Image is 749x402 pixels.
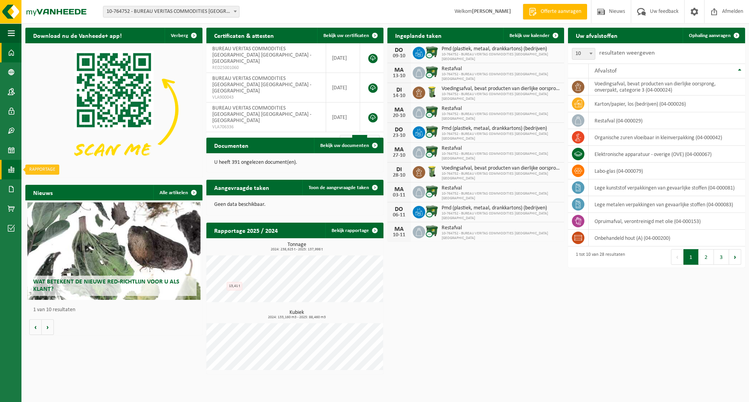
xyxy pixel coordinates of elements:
[227,282,242,290] div: 13,41 t
[425,225,438,238] img: WB-1100-CU
[391,153,407,158] div: 27-10
[425,46,438,59] img: WB-1100-CU
[442,126,561,132] span: Pmd (plastiek, metaal, drankkartons) (bedrijven)
[391,232,407,238] div: 10-11
[309,185,369,190] span: Toon de aangevraagde taken
[391,186,407,193] div: MA
[442,86,561,92] span: Voedingsafval, bevat producten van dierlijke oorsprong, onverpakt, categorie 3
[103,6,240,18] span: 10-764752 - BUREAU VERITAS COMMODITIES ANTWERP NV - ANTWERPEN
[165,28,202,43] button: Verberg
[425,205,438,218] img: WB-1100-CU
[589,196,745,213] td: lege metalen verpakkingen van gevaarlijke stoffen (04-000083)
[33,279,179,292] span: Wat betekent de nieuwe RED-richtlijn voor u als klant?
[589,112,745,129] td: restafval (04-000029)
[314,138,383,153] a: Bekijk uw documenten
[683,28,744,43] a: Ophaling aanvragen
[503,28,563,43] a: Bekijk uw kalender
[391,93,407,99] div: 14-10
[391,133,407,138] div: 23-10
[206,223,286,238] h2: Rapportage 2025 / 2024
[442,106,561,112] span: Restafval
[442,92,561,101] span: 10-764752 - BUREAU VERITAS COMMODITIES [GEOGRAPHIC_DATA] [GEOGRAPHIC_DATA]
[212,65,320,71] span: RED25001060
[699,249,714,265] button: 2
[425,85,438,99] img: WB-0140-HPE-GN-50
[425,66,438,79] img: WB-1100-CU
[214,160,376,165] p: U heeft 391 ongelezen document(en).
[391,113,407,119] div: 20-10
[212,94,320,101] span: VLA900043
[572,48,595,60] span: 10
[326,103,360,132] td: [DATE]
[425,165,438,178] img: WB-0140-HPE-GN-50
[442,112,561,121] span: 10-764752 - BUREAU VERITAS COMMODITIES [GEOGRAPHIC_DATA] [GEOGRAPHIC_DATA]
[425,105,438,119] img: WB-1100-CU
[25,28,130,43] h2: Download nu de Vanheede+ app!
[42,319,54,335] button: Volgende
[442,165,561,172] span: Voedingsafval, bevat producten van dierlijke oorsprong, onverpakt, categorie 3
[589,163,745,179] td: labo-glas (04-000079)
[589,78,745,96] td: voedingsafval, bevat producten van dierlijke oorsprong, onverpakt, categorie 3 (04-000024)
[442,191,561,201] span: 10-764752 - BUREAU VERITAS COMMODITIES [GEOGRAPHIC_DATA] [GEOGRAPHIC_DATA]
[572,48,595,59] span: 10
[442,185,561,191] span: Restafval
[589,179,745,196] td: lege kunststof verpakkingen van gevaarlijke stoffen (04-000081)
[568,28,625,43] h2: Uw afvalstoffen
[206,180,277,195] h2: Aangevraagde taken
[391,87,407,93] div: DI
[171,33,188,38] span: Verberg
[212,46,311,64] span: BUREAU VERITAS COMMODITIES [GEOGRAPHIC_DATA] [GEOGRAPHIC_DATA] - [GEOGRAPHIC_DATA]
[214,202,376,207] p: Geen data beschikbaar.
[425,185,438,198] img: WB-1100-CU
[206,28,282,43] h2: Certificaten & attesten
[589,230,745,246] td: onbehandeld hout (A) (04-000200)
[210,242,383,251] h3: Tonnage
[442,52,561,62] span: 10-764752 - BUREAU VERITAS COMMODITIES [GEOGRAPHIC_DATA] [GEOGRAPHIC_DATA]
[387,28,449,43] h2: Ingeplande taken
[325,223,383,238] a: Bekijk rapportage
[212,105,311,124] span: BUREAU VERITAS COMMODITIES [GEOGRAPHIC_DATA] [GEOGRAPHIC_DATA] - [GEOGRAPHIC_DATA]
[320,143,369,148] span: Bekijk uw documenten
[442,205,561,211] span: Pmd (plastiek, metaal, drankkartons) (bedrijven)
[572,248,625,266] div: 1 tot 10 van 28 resultaten
[589,213,745,230] td: opruimafval, verontreinigd met olie (04-000153)
[210,310,383,319] h3: Kubiek
[33,307,199,313] p: 1 van 10 resultaten
[589,96,745,112] td: karton/papier, los (bedrijven) (04-000026)
[595,68,617,74] span: Afvalstof
[689,33,731,38] span: Ophaling aanvragen
[391,67,407,73] div: MA
[391,206,407,213] div: DO
[391,193,407,198] div: 03-11
[391,73,407,79] div: 13-10
[509,33,550,38] span: Bekijk uw kalender
[391,166,407,173] div: DI
[442,225,561,231] span: Restafval
[391,53,407,59] div: 09-10
[589,146,745,163] td: elektronische apparatuur - overige (OVE) (04-000067)
[391,47,407,53] div: DO
[29,319,42,335] button: Vorige
[317,28,383,43] a: Bekijk uw certificaten
[391,107,407,113] div: MA
[391,226,407,232] div: MA
[442,211,561,221] span: 10-764752 - BUREAU VERITAS COMMODITIES [GEOGRAPHIC_DATA] [GEOGRAPHIC_DATA]
[391,127,407,133] div: DO
[302,180,383,195] a: Toon de aangevraagde taken
[523,4,587,19] a: Offerte aanvragen
[206,138,256,153] h2: Documenten
[323,33,369,38] span: Bekijk uw certificaten
[27,202,201,300] a: Wat betekent de nieuwe RED-richtlijn voor u als klant?
[442,172,561,181] span: 10-764752 - BUREAU VERITAS COMMODITIES [GEOGRAPHIC_DATA] [GEOGRAPHIC_DATA]
[442,231,561,241] span: 10-764752 - BUREAU VERITAS COMMODITIES [GEOGRAPHIC_DATA] [GEOGRAPHIC_DATA]
[212,124,320,130] span: VLA706336
[442,132,561,141] span: 10-764752 - BUREAU VERITAS COMMODITIES [GEOGRAPHIC_DATA] [GEOGRAPHIC_DATA]
[103,6,239,17] span: 10-764752 - BUREAU VERITAS COMMODITIES ANTWERP NV - ANTWERPEN
[589,129,745,146] td: organische zuren vloeibaar in kleinverpakking (04-000042)
[671,249,683,265] button: Previous
[326,43,360,73] td: [DATE]
[442,72,561,81] span: 10-764752 - BUREAU VERITAS COMMODITIES [GEOGRAPHIC_DATA] [GEOGRAPHIC_DATA]
[425,125,438,138] img: WB-1100-CU
[391,213,407,218] div: 06-11
[472,9,511,14] strong: [PERSON_NAME]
